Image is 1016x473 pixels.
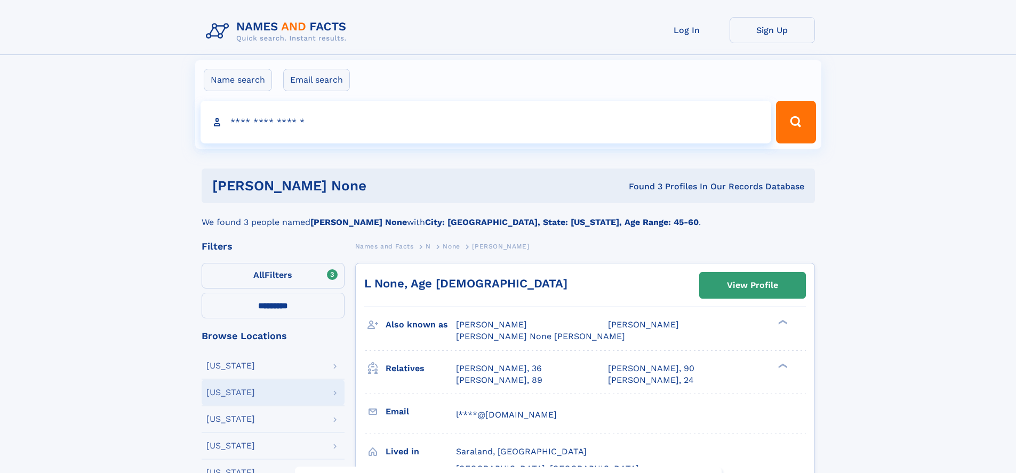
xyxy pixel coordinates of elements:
div: ❯ [775,362,788,369]
a: N [426,239,431,253]
div: Found 3 Profiles In Our Records Database [498,181,804,193]
div: View Profile [727,273,778,298]
a: [PERSON_NAME], 36 [456,363,542,374]
span: [PERSON_NAME] [456,319,527,330]
a: L None, Age [DEMOGRAPHIC_DATA] [364,277,567,290]
label: Name search [204,69,272,91]
a: Sign Up [730,17,815,43]
span: [PERSON_NAME] None [PERSON_NAME] [456,331,625,341]
div: ❯ [775,319,788,326]
span: [PERSON_NAME] [472,243,529,250]
label: Filters [202,263,345,288]
label: Email search [283,69,350,91]
span: None [443,243,460,250]
a: Log In [644,17,730,43]
div: [US_STATE] [206,415,255,423]
span: All [253,270,265,280]
div: [US_STATE] [206,362,255,370]
a: [PERSON_NAME], 89 [456,374,542,386]
a: None [443,239,460,253]
span: [PERSON_NAME] [608,319,679,330]
img: Logo Names and Facts [202,17,355,46]
span: Saraland, [GEOGRAPHIC_DATA] [456,446,587,456]
span: N [426,243,431,250]
h1: [PERSON_NAME] None [212,179,498,193]
div: [US_STATE] [206,442,255,450]
button: Search Button [776,101,815,143]
input: search input [201,101,772,143]
a: [PERSON_NAME], 90 [608,363,694,374]
div: We found 3 people named with . [202,203,815,229]
h3: Relatives [386,359,456,378]
a: [PERSON_NAME], 24 [608,374,694,386]
h3: Lived in [386,443,456,461]
a: View Profile [700,272,805,298]
h3: Also known as [386,316,456,334]
div: [US_STATE] [206,388,255,397]
a: Names and Facts [355,239,414,253]
b: [PERSON_NAME] None [310,217,407,227]
div: Browse Locations [202,331,345,341]
div: Filters [202,242,345,251]
h3: Email [386,403,456,421]
b: City: [GEOGRAPHIC_DATA], State: [US_STATE], Age Range: 45-60 [425,217,699,227]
